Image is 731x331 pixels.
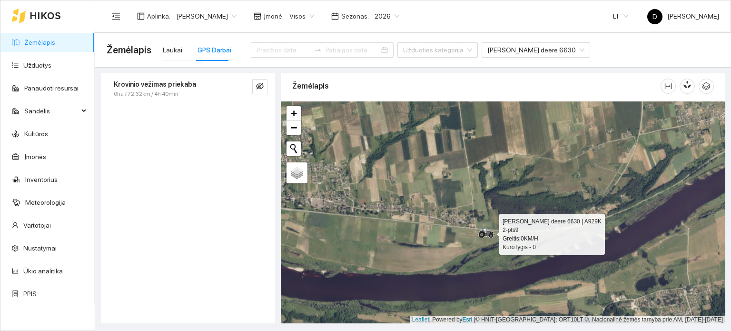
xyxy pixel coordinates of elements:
span: LT [613,9,628,23]
div: | Powered by © HNIT-[GEOGRAPHIC_DATA]; ORT10LT ©, Nacionalinė žemės tarnyba prie AM, [DATE]-[DATE] [410,316,725,324]
div: Krovinio vežimas priekaba0ha / 72.32km / 4h 40mineye-invisible [101,73,275,104]
a: Kultūros [24,130,48,138]
span: eye-invisible [256,82,264,91]
button: menu-fold [107,7,126,26]
span: 2026 [375,9,399,23]
span: [PERSON_NAME] [647,12,719,20]
div: GPS Darbai [198,45,231,55]
span: Įmonė : [264,11,284,21]
span: Žemėlapis [107,42,151,58]
span: 0ha / 72.32km / 4h 40min [114,90,178,99]
a: Meteorologija [25,199,66,206]
a: Esri [463,316,473,323]
a: Layers [286,162,307,183]
span: to [314,46,322,54]
div: Žemėlapis [292,72,661,100]
a: Panaudoti resursai [24,84,79,92]
span: − [291,121,297,133]
input: Pabaigos data [326,45,379,55]
a: Vartotojai [23,221,51,229]
a: Nustatymai [23,244,57,252]
div: Laukai [163,45,182,55]
span: Sandėlis [24,101,79,120]
span: menu-fold [112,12,120,20]
a: Zoom out [286,120,301,135]
span: Visos [289,9,314,23]
a: Ūkio analitika [23,267,63,275]
span: swap-right [314,46,322,54]
span: Dovydas Baršauskas [176,9,237,23]
a: Zoom in [286,106,301,120]
span: calendar [331,12,339,20]
span: John deere 6630 [487,43,584,57]
span: | [474,316,475,323]
span: + [291,107,297,119]
a: Įmonės [24,153,46,160]
span: layout [137,12,145,20]
button: eye-invisible [252,79,267,94]
a: Leaflet [412,316,429,323]
button: column-width [661,79,676,94]
span: D [652,9,657,24]
span: column-width [661,82,675,90]
button: Initiate a new search [286,141,301,156]
span: Sezonas : [341,11,369,21]
a: PPIS [23,290,37,298]
span: Aplinka : [147,11,170,21]
a: Užduotys [23,61,51,69]
input: Pradžios data [257,45,310,55]
a: Žemėlapis [24,39,55,46]
strong: Krovinio vežimas priekaba [114,80,196,88]
a: Inventorius [25,176,58,183]
span: shop [254,12,261,20]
